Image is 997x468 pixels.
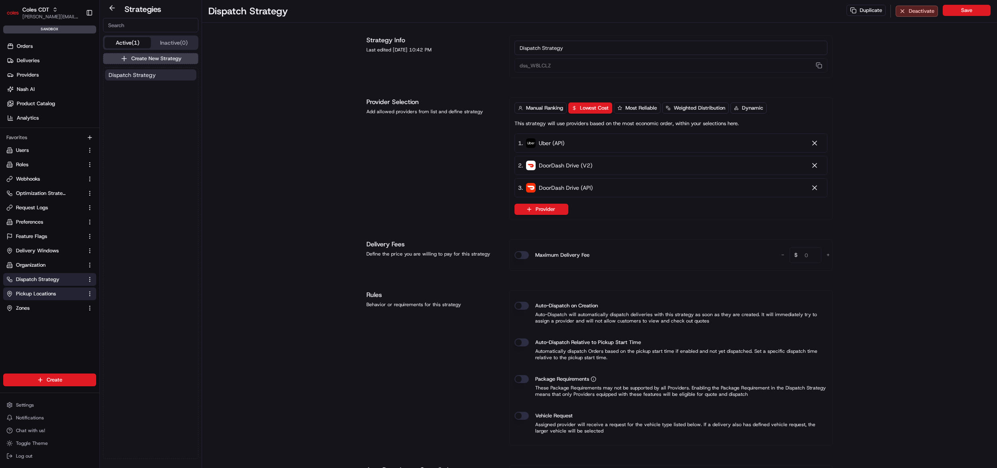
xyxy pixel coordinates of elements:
[151,37,197,48] button: Inactive (0)
[16,247,59,254] span: Delivery Windows
[16,440,48,446] span: Toggle Theme
[3,201,96,214] button: Request Logs
[16,116,61,124] span: Knowledge Base
[8,116,14,123] div: 📗
[16,147,29,154] span: Users
[6,161,83,168] a: Roles
[535,375,589,383] span: Package Requirements
[6,290,83,297] a: Pickup Locations
[105,37,151,48] button: Active (1)
[3,438,96,449] button: Toggle Theme
[21,51,132,60] input: Clear
[514,421,827,434] p: Assigned provider will receive a request for the vehicle type listed below. If a delivery also ha...
[514,204,568,215] button: Provider
[16,161,28,168] span: Roles
[75,116,128,124] span: API Documentation
[16,305,30,312] span: Zones
[514,120,739,127] p: This strategy will use providers based on the most economic order, within your selections here.
[366,35,500,45] h1: Strategy Info
[64,112,131,127] a: 💻API Documentation
[3,144,96,157] button: Users
[16,262,45,269] span: Organization
[539,184,593,192] span: DoorDash Drive (API)
[16,453,32,459] span: Log out
[3,158,96,171] button: Roles
[6,204,83,211] a: Request Logs
[3,273,96,286] button: Dispatch Strategy
[3,302,96,315] button: Zones
[3,83,99,96] a: Nash AI
[16,218,43,226] span: Preferences
[662,102,729,114] button: Weighted Distribution
[3,450,96,462] button: Log out
[366,301,500,308] div: Behavior or requirements for this strategy
[22,6,49,14] button: Coles CDT
[366,97,500,107] h1: Provider Selection
[614,102,661,114] button: Most Reliable
[568,102,612,114] button: Lowest Cost
[103,53,198,64] button: Create New Strategy
[47,376,62,383] span: Create
[3,374,96,386] button: Create
[6,233,83,240] a: Feature Flags
[366,47,500,53] div: Last edited [DATE] 10:42 PM
[3,412,96,423] button: Notifications
[16,190,66,197] span: Optimization Strategy
[742,104,763,112] span: Dynamic
[5,112,64,127] a: 📗Knowledge Base
[3,216,96,228] button: Preferences
[17,43,33,50] span: Orders
[3,40,99,53] a: Orders
[3,173,96,185] button: Webhooks
[6,276,83,283] a: Dispatch Strategy
[3,259,96,271] button: Organization
[3,112,99,124] a: Analytics
[539,161,592,169] span: DoorDash Drive (V2)
[27,76,131,84] div: Start new chat
[3,97,99,110] a: Product Catalog
[526,161,536,170] img: doordash_logo_v2.png
[847,5,886,16] button: Duplicate
[22,14,79,20] button: [PERSON_NAME][EMAIL_ADDRESS][DOMAIN_NAME]
[6,6,19,19] img: Coles CDT
[514,385,827,397] p: These Package Requirements may not be supported by all Providers. Enabling the Package Requiremen...
[3,244,96,257] button: Delivery Windows
[3,54,99,67] a: Deliveries
[6,147,83,154] a: Users
[17,100,55,107] span: Product Catalog
[366,290,500,300] h1: Rules
[366,251,500,257] div: Define the price you are willing to pay for this strategy
[526,138,536,148] img: uber-new-logo.jpeg
[943,5,991,16] button: Save
[56,135,97,141] a: Powered byPylon
[518,139,564,147] div: 1 .
[3,69,99,81] a: Providers
[366,108,500,115] div: Add allowed providers from list and define strategy
[27,84,101,90] div: We're available if you need us!
[366,240,500,249] h1: Delivery Fees
[6,218,83,226] a: Preferences
[125,4,161,15] h2: Strategies
[514,311,827,324] p: Auto-Dispatch will automatically dispatch deliveries with this strategy as soon as they are creat...
[208,5,288,18] h1: Dispatch Strategy
[730,102,767,114] button: Dynamic
[6,305,83,312] a: Zones
[3,187,96,200] button: Optimization Strategy
[105,69,196,81] button: Dispatch Strategy
[16,415,44,421] span: Notifications
[3,425,96,436] button: Chat with us!
[535,412,573,420] label: Vehicle Request
[518,161,592,170] div: 2 .
[16,276,59,283] span: Dispatch Strategy
[136,79,145,88] button: Start new chat
[6,190,83,197] a: Optimization Strategy
[17,71,39,79] span: Providers
[16,402,34,408] span: Settings
[625,104,657,112] span: Most Reliable
[103,18,198,32] input: Search
[79,135,97,141] span: Pylon
[6,247,83,254] a: Delivery Windows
